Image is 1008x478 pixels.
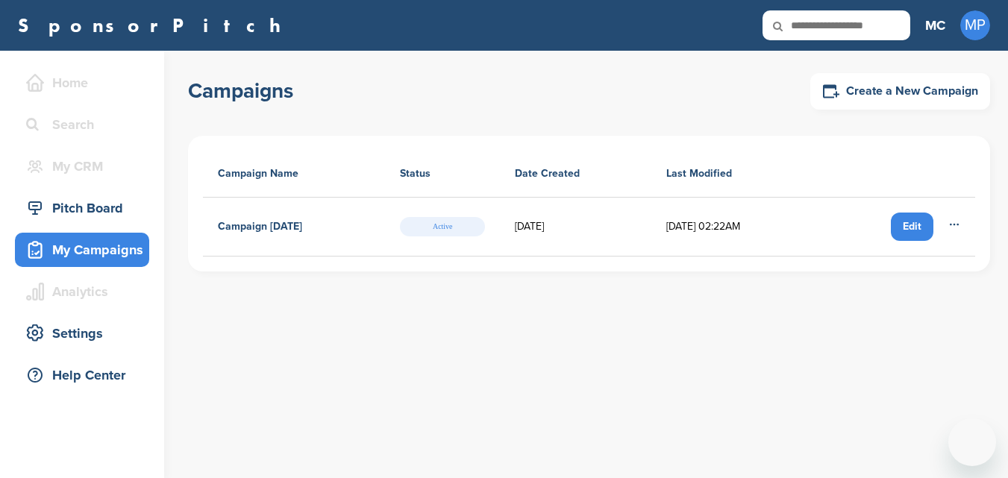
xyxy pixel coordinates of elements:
iframe: Button to launch messaging window [948,418,996,466]
a: Home [15,66,149,100]
a: SponsorPitch [18,16,290,35]
a: Help Center [15,358,149,392]
h1: Campaigns [188,78,293,104]
a: Analytics [15,274,149,309]
a: My Campaigns [15,233,149,267]
a: Settings [15,316,149,350]
div: Search [22,111,149,138]
span: Active [400,217,485,236]
td: [DATE] 02:22AM [651,198,817,257]
div: My Campaigns [22,236,149,263]
a: MC [925,9,945,42]
th: Status [385,151,500,198]
span: MP [960,10,990,40]
h3: MC [925,15,945,36]
div: Settings [22,320,149,347]
div: Analytics [22,278,149,305]
div: Home [22,69,149,96]
a: Pitch Board [15,191,149,225]
h4: Campaign [DATE] [218,218,302,235]
div: My CRM [22,153,149,180]
th: Last Modified [651,151,817,198]
td: [DATE] [500,198,651,257]
a: Search [15,107,149,142]
div: Help Center [22,362,149,389]
a: Edit [891,213,933,241]
a: Create a New Campaign [810,73,990,110]
a: My CRM [15,149,149,183]
div: Pitch Board [22,195,149,221]
th: Campaign Name [203,151,385,198]
th: Date Created [500,151,651,198]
